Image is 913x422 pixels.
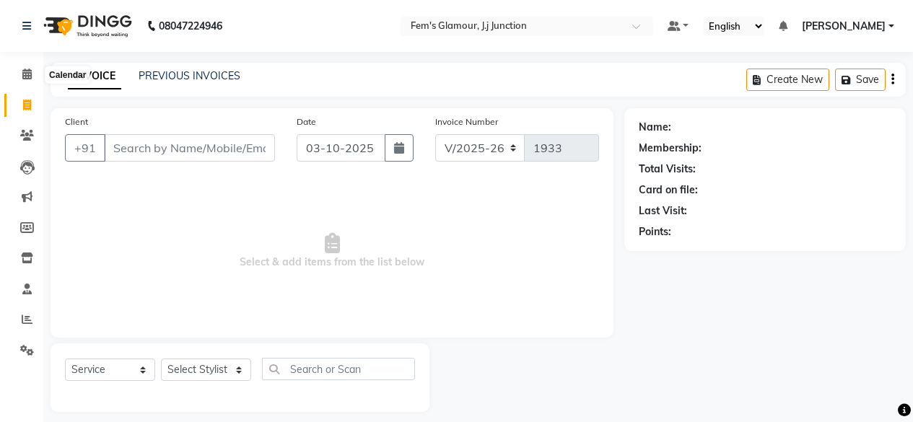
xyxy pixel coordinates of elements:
[639,162,696,177] div: Total Visits:
[835,69,886,91] button: Save
[65,134,105,162] button: +91
[159,6,222,46] b: 08047224946
[802,19,886,34] span: [PERSON_NAME]
[639,203,687,219] div: Last Visit:
[104,134,275,162] input: Search by Name/Mobile/Email/Code
[639,141,702,156] div: Membership:
[639,183,698,198] div: Card on file:
[45,66,89,84] div: Calendar
[65,115,88,128] label: Client
[65,179,599,323] span: Select & add items from the list below
[639,224,671,239] div: Points:
[746,69,829,91] button: Create New
[435,115,498,128] label: Invoice Number
[639,120,671,135] div: Name:
[262,358,415,380] input: Search or Scan
[37,6,136,46] img: logo
[297,115,316,128] label: Date
[139,69,240,82] a: PREVIOUS INVOICES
